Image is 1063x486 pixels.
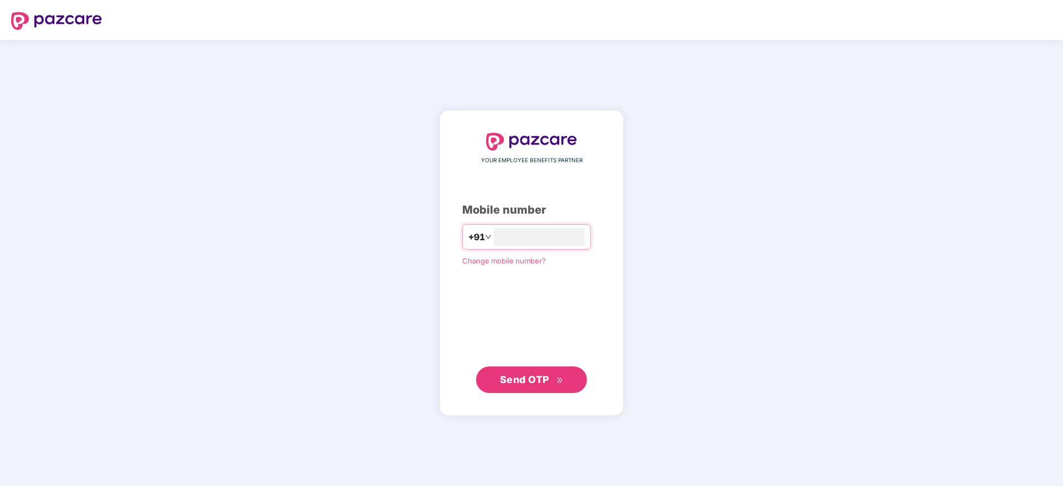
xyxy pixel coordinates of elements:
[11,12,102,30] img: logo
[485,234,492,240] span: down
[500,374,549,385] span: Send OTP
[468,230,485,244] span: +91
[556,377,564,384] span: double-right
[476,366,587,393] button: Send OTPdouble-right
[481,156,582,165] span: YOUR EMPLOYEE BENEFITS PARTNER
[462,256,546,265] a: Change mobile number?
[462,201,601,219] div: Mobile number
[486,133,577,151] img: logo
